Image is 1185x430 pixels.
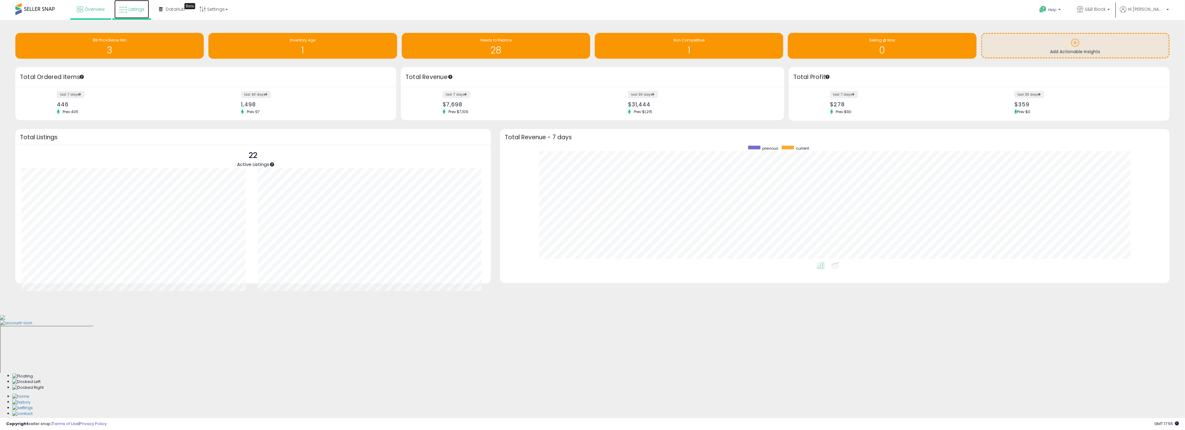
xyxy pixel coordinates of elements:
[79,74,85,80] div: Tooltip anchor
[269,162,275,167] div: Tooltip anchor
[290,37,315,43] span: Inventory Age
[598,45,780,55] h1: 1
[166,6,185,12] span: DataHub
[628,91,658,98] label: last 30 days
[184,3,195,9] div: Tooltip anchor
[830,101,975,108] div: $278
[631,109,655,114] span: Prev: $1,215
[869,37,895,43] span: Selling @ Max
[445,109,471,114] span: Prev: $7,109
[791,45,973,55] h1: 0
[1048,7,1057,12] span: Help
[93,37,127,43] span: BB Price Below Min
[982,34,1169,57] a: Add Actionable Insights
[12,373,33,379] img: Floating
[443,101,588,108] div: $7,698
[18,45,201,55] h1: 3
[793,73,1165,81] h3: Total Profit
[12,411,33,417] img: Contact
[12,405,33,411] img: Settings
[788,33,976,59] a: Selling @ Max 0
[763,146,779,151] span: previous
[595,33,783,59] a: Non Competitive 1
[1085,6,1106,12] span: S&R Block
[12,385,44,391] img: Docked Right
[1050,49,1100,55] span: Add Actionable Insights
[211,45,394,55] h1: 1
[480,37,512,43] span: Needs to Reprice
[15,33,204,59] a: BB Price Below Min 3
[1120,6,1169,20] a: Hi [PERSON_NAME]
[244,109,263,114] span: Prev: 97
[20,73,392,81] h3: Total Ordered Items
[405,73,780,81] h3: Total Revenue
[1128,6,1165,12] span: Hi [PERSON_NAME]
[208,33,397,59] a: Inventory Age 1
[825,74,830,80] div: Tooltip anchor
[833,109,855,114] span: Prev: $90
[628,101,773,108] div: $31,444
[57,101,201,108] div: 446
[20,135,486,140] h3: Total Listings
[1017,109,1030,114] span: Prev: $0
[796,146,809,151] span: current
[241,101,385,108] div: 1,498
[128,6,144,12] span: Listings
[830,91,858,98] label: last 7 days
[12,379,41,385] img: Docked Left
[448,74,453,80] div: Tooltip anchor
[237,150,269,161] p: 22
[1014,101,1159,108] div: $359
[673,37,705,43] span: Non Competitive
[241,91,271,98] label: last 30 days
[505,135,1165,140] h3: Total Revenue - 7 days
[1034,1,1067,20] a: Help
[12,400,30,405] img: History
[12,394,29,400] img: Home
[237,161,269,168] span: Active Listings
[443,91,470,98] label: last 7 days
[405,45,587,55] h1: 28
[85,6,105,12] span: Overview
[1014,91,1044,98] label: last 30 days
[1039,6,1047,13] i: Get Help
[60,109,81,114] span: Prev: 405
[402,33,590,59] a: Needs to Reprice 28
[57,91,85,98] label: last 7 days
